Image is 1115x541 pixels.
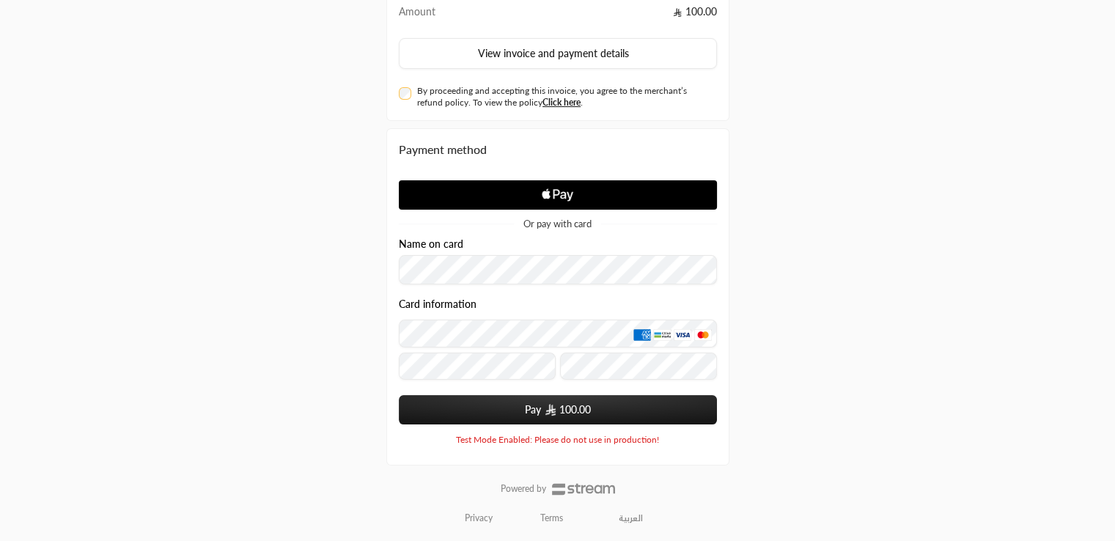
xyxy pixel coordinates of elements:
[399,298,476,310] legend: Card information
[456,434,659,446] span: Test Mode Enabled: Please do not use in production!
[399,238,463,250] label: Name on card
[633,329,651,341] img: AMEX
[501,483,546,495] p: Powered by
[399,238,717,284] div: Name on card
[560,353,717,380] input: CVC
[542,97,581,108] a: Click here
[540,512,563,524] a: Terms
[545,404,556,416] img: SAR
[653,329,671,341] img: MADA
[417,85,711,108] label: By proceeding and accepting this invoice, you agree to the merchant’s refund policy. To view the ...
[694,329,712,341] img: MasterCard
[559,402,591,417] span: 100.00
[463,4,716,26] td: 100.00
[674,329,691,341] img: Visa
[399,141,717,158] div: Payment method
[611,507,651,530] a: العربية
[399,320,717,347] input: Credit Card
[399,38,717,69] button: View invoice and payment details
[523,219,592,229] span: Or pay with card
[399,4,463,26] td: Amount
[399,353,556,380] input: Expiry date
[465,512,493,524] a: Privacy
[399,395,717,424] button: Pay SAR100.00
[399,298,717,385] div: Card information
